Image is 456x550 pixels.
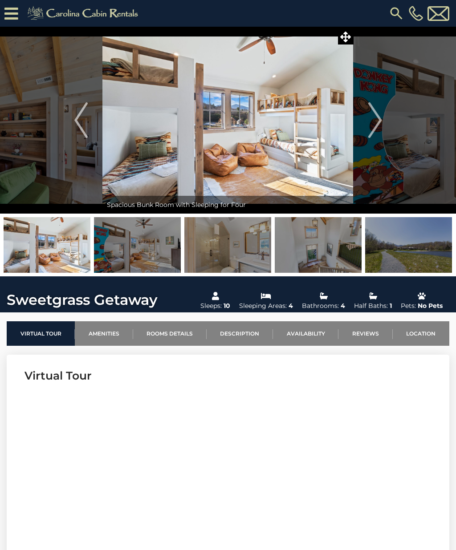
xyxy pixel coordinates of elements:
[24,368,432,384] h3: Virtual Tour
[368,102,382,138] img: arrow
[102,196,353,214] div: Spacious Bunk Room with Sleeping for Four
[74,102,88,138] img: arrow
[23,4,146,22] img: Khaki-logo.png
[4,217,90,273] img: 165439103
[75,321,133,346] a: Amenities
[133,321,207,346] a: Rooms Details
[207,321,273,346] a: Description
[393,321,449,346] a: Location
[60,27,103,214] button: Previous
[7,321,75,346] a: Virtual Tour
[354,27,397,214] button: Next
[338,321,392,346] a: Reviews
[275,217,362,273] img: 165439106
[407,6,425,21] a: [PHONE_NUMBER]
[94,217,181,273] img: 165439102
[184,217,271,273] img: 165439111
[365,217,452,273] img: 165447676
[388,5,404,21] img: search-regular.svg
[273,321,338,346] a: Availability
